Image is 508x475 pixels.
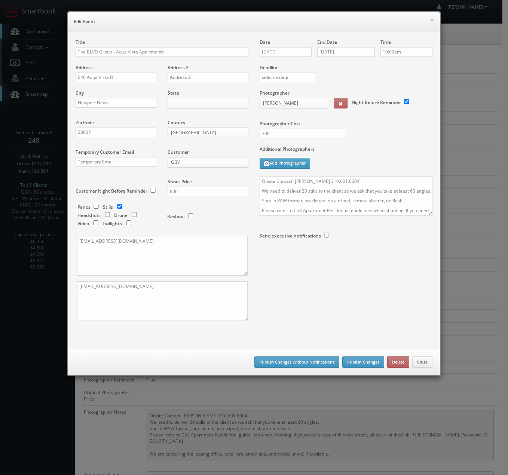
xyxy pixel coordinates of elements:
[102,220,122,227] label: Twilights
[260,233,321,239] label: Send executive notifications
[260,129,346,138] input: Photographer Cost
[254,64,438,71] label: Deadline
[76,157,156,167] input: Temporary Email
[168,64,189,71] label: Address 2
[317,47,375,57] input: Select a date
[168,128,248,138] a: [GEOGRAPHIC_DATA]
[168,119,185,126] label: Country
[74,18,434,25] h6: Edit Event
[77,212,101,218] label: Headshots
[171,128,238,138] span: [GEOGRAPHIC_DATA]
[76,73,156,82] input: Address
[168,178,192,185] label: Shoot Price
[114,212,128,218] label: Drone
[260,176,432,216] textarea: Onsite Contact: [PERSON_NAME] 310.601.6604 We need to deliver 30 stills to the client so we ask t...
[77,220,89,227] label: Video
[317,39,337,45] label: End Date
[342,356,384,368] button: Publish Changes
[260,146,432,156] label: Additional Photographers
[260,90,290,96] label: Photographer
[77,204,91,210] label: Panos
[260,39,270,45] label: Date
[168,90,179,96] label: State
[260,98,328,108] a: [PERSON_NAME]
[167,213,185,220] label: Reshoot
[76,149,134,155] label: Temporary Customer Email
[76,119,94,126] label: Zip Code
[76,128,156,137] input: Zip Code
[387,356,409,368] button: Delete
[168,73,248,82] input: Address 2
[260,73,315,82] input: select a date
[254,356,339,368] button: Publish Changes Without Notifications
[76,64,93,71] label: Address
[76,47,248,57] input: Title
[168,157,248,168] a: GBV
[76,188,147,194] label: Customer Night Before Reminder
[76,39,85,45] label: Title
[168,187,248,196] input: Shoot Price
[352,99,401,105] label: Night Before Reminder
[76,90,84,96] label: City
[380,39,391,45] label: Time
[412,356,432,368] button: Close
[254,120,438,127] label: Photographer Cost
[77,236,248,276] textarea: [EMAIL_ADDRESS][DOMAIN_NAME]
[76,98,156,108] input: City
[77,281,248,321] textarea: [EMAIL_ADDRESS][DOMAIN_NAME]
[260,47,312,57] input: Select a date
[168,149,189,155] label: Customer
[263,98,318,108] span: [PERSON_NAME]
[260,158,310,169] button: Add Photographer
[103,204,113,210] label: Stills
[171,157,238,167] span: GBV
[430,17,434,22] button: ×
